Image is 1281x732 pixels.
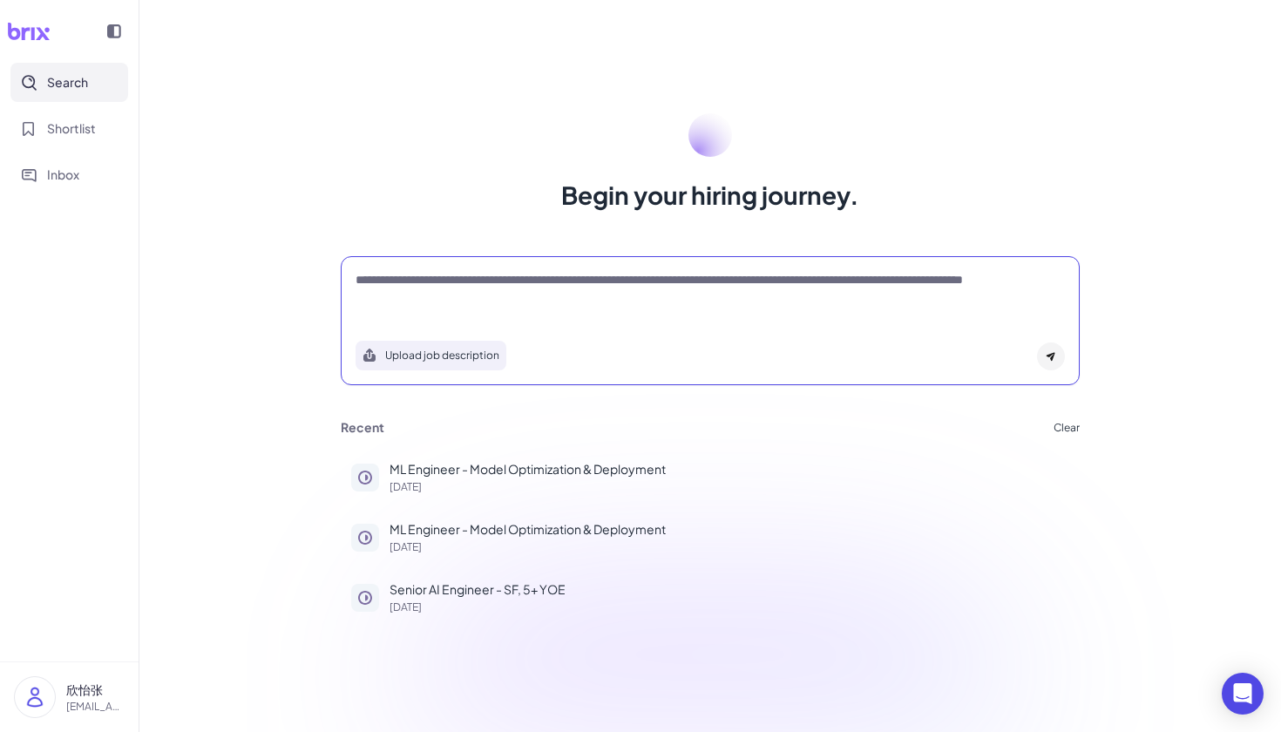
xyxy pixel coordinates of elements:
[390,602,1069,613] p: [DATE]
[66,699,125,715] p: [EMAIL_ADDRESS][DOMAIN_NAME]
[341,570,1080,623] button: Senior AI Engineer - SF, 5+ YOE[DATE]
[10,109,128,148] button: Shortlist
[390,580,1069,599] p: Senior AI Engineer - SF, 5+ YOE
[66,681,125,699] p: 欣怡张
[390,542,1069,552] p: [DATE]
[341,510,1080,563] button: ML Engineer - Model Optimization & Deployment[DATE]
[47,119,96,138] span: Shortlist
[390,482,1069,492] p: [DATE]
[390,460,1069,478] p: ML Engineer - Model Optimization & Deployment
[561,178,859,213] h1: Begin your hiring journey.
[10,63,128,102] button: Search
[47,73,88,91] span: Search
[341,450,1080,503] button: ML Engineer - Model Optimization & Deployment[DATE]
[10,155,128,194] button: Inbox
[15,677,55,717] img: user_logo.png
[390,520,1069,539] p: ML Engineer - Model Optimization & Deployment
[356,341,506,370] button: Search using job description
[1054,423,1080,433] button: Clear
[47,166,79,184] span: Inbox
[341,420,384,436] h3: Recent
[1222,673,1264,715] div: Open Intercom Messenger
